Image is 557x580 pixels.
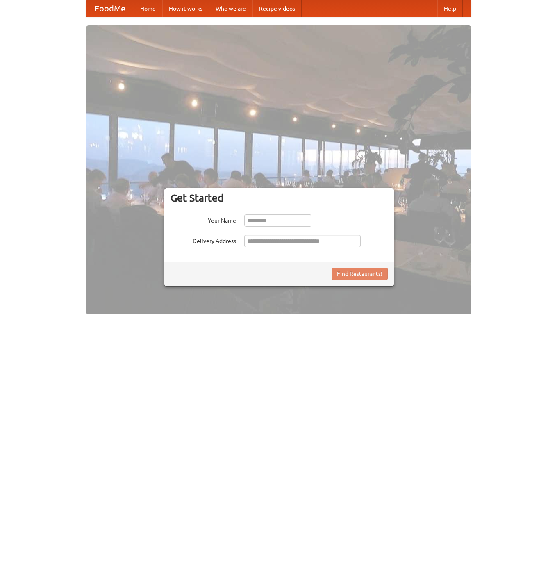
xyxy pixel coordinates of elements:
[134,0,162,17] a: Home
[209,0,252,17] a: Who we are
[332,268,388,280] button: Find Restaurants!
[171,214,236,225] label: Your Name
[171,235,236,245] label: Delivery Address
[437,0,463,17] a: Help
[162,0,209,17] a: How it works
[252,0,302,17] a: Recipe videos
[171,192,388,204] h3: Get Started
[86,0,134,17] a: FoodMe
